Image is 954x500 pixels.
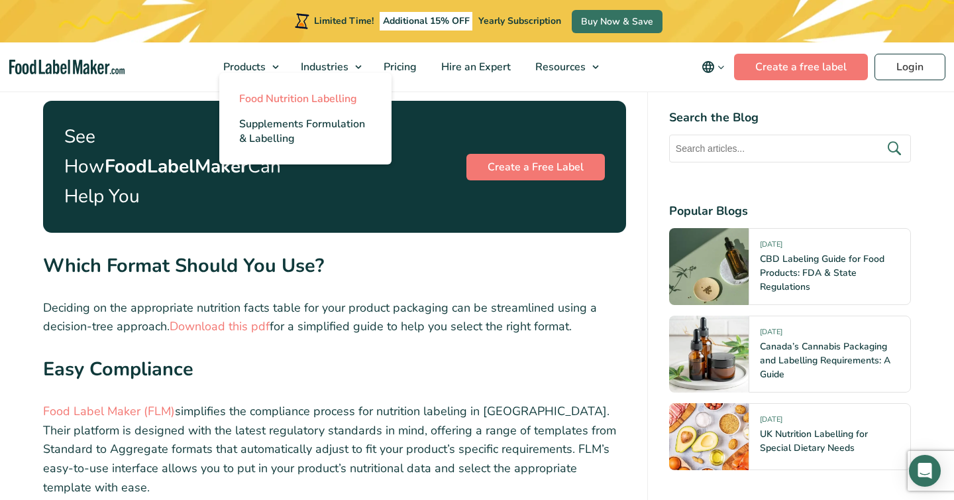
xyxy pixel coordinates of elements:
div: Open Intercom Messenger [909,455,941,487]
a: Supplements Formulation & Labelling [219,111,392,151]
p: See How Can Help You [64,122,295,211]
span: Hire an Expert [437,60,512,74]
a: Food Label Maker (FLM) [43,403,175,419]
strong: Easy Compliance [43,356,193,382]
a: Login [874,54,945,80]
h4: Popular Blogs [669,202,911,220]
span: Food Nutrition Labelling [239,92,357,106]
strong: Which Format Should You Use? [43,253,324,279]
a: Resources [523,42,606,92]
a: Create a Free Label [466,154,605,180]
a: Buy Now & Save [572,10,662,33]
a: Hire an Expert [429,42,520,92]
span: [DATE] [760,414,782,430]
a: Pricing [372,42,426,92]
span: Resources [531,60,587,74]
a: Products [211,42,286,92]
span: Limited Time! [314,15,374,27]
span: [DATE] [760,327,782,342]
p: simplifies the compliance process for nutrition labeling in [GEOGRAPHIC_DATA]. Their platform is ... [43,402,626,497]
strong: FoodLabelMaker [105,154,248,179]
span: [DATE] [760,239,782,255]
a: Food Nutrition Labelling [219,86,392,111]
a: Download this pdf [170,318,270,334]
span: Yearly Subscription [478,15,561,27]
span: Additional 15% OFF [380,12,473,31]
a: Industries [289,42,368,92]
a: Create a free label [734,54,868,80]
a: Canada’s Cannabis Packaging and Labelling Requirements: A Guide [760,340,890,381]
span: Supplements Formulation & Labelling [239,117,365,146]
a: UK Nutrition Labelling for Special Dietary Needs [760,428,868,454]
a: CBD Labeling Guide for Food Products: FDA & State Regulations [760,253,884,293]
span: Products [219,60,267,74]
input: Search articles... [669,135,911,162]
span: Industries [297,60,350,74]
p: Deciding on the appropriate nutrition facts table for your product packaging can be streamlined u... [43,298,626,337]
span: Pricing [380,60,418,74]
h4: Search the Blog [669,109,911,127]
